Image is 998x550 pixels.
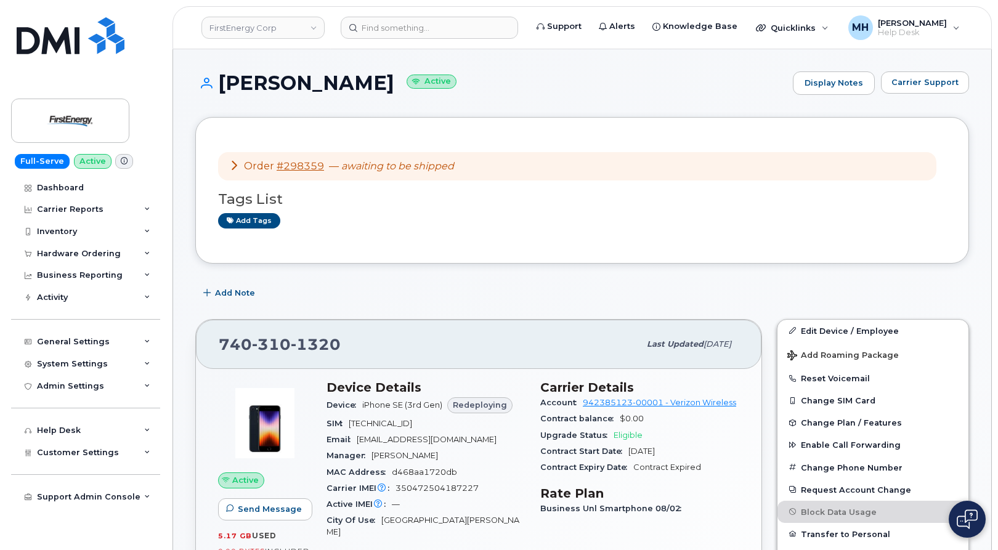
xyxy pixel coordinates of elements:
span: Last updated [647,339,704,349]
span: [TECHNICAL_ID] [349,419,412,428]
span: Redeploying [453,399,507,411]
h3: Device Details [327,380,525,395]
button: Add Roaming Package [777,342,968,367]
span: Contract Expiry Date [540,463,633,472]
span: [PERSON_NAME] [371,451,438,460]
button: Transfer to Personal [777,523,968,545]
button: Change Plan / Features [777,411,968,434]
span: Contract Expired [633,463,701,472]
span: [DATE] [628,447,655,456]
span: Active IMEI [327,499,392,509]
span: [EMAIL_ADDRESS][DOMAIN_NAME] [357,435,497,444]
button: Carrier Support [881,71,969,94]
em: awaiting to be shipped [341,160,454,172]
span: Contract balance [540,414,620,423]
a: 942385123-00001 - Verizon Wireless [583,398,736,407]
span: Carrier IMEI [327,483,396,493]
span: d468aa1720db [392,467,457,477]
span: Account [540,398,583,407]
span: Send Message [238,503,302,515]
span: Upgrade Status [540,431,614,440]
h3: Tags List [218,192,946,207]
a: Edit Device / Employee [777,320,968,342]
a: Add tags [218,213,280,228]
span: used [252,531,277,540]
span: 310 [252,335,291,354]
span: Add Note [215,287,255,299]
span: $0.00 [620,414,644,423]
button: Change Phone Number [777,456,968,479]
button: Send Message [218,498,312,520]
span: Email [327,435,357,444]
span: 1320 [291,335,341,354]
span: SIM [327,419,349,428]
span: Eligible [614,431,643,440]
img: image20231002-3703462-1angbar.jpeg [228,386,302,460]
span: [GEOGRAPHIC_DATA][PERSON_NAME] [327,516,519,536]
h3: Carrier Details [540,380,739,395]
span: — [392,499,400,509]
h3: Rate Plan [540,486,739,501]
span: Business Unl Smartphone 08/02 [540,504,688,513]
h1: [PERSON_NAME] [195,72,787,94]
span: Add Roaming Package [787,350,899,362]
span: Order [244,160,274,172]
span: — [329,160,454,172]
span: 5.17 GB [218,532,252,540]
button: Change SIM Card [777,389,968,411]
span: City Of Use [327,516,381,525]
img: Open chat [957,509,978,529]
span: Active [232,474,259,486]
span: Device [327,400,362,410]
button: Add Note [195,282,266,304]
span: 350472504187227 [396,483,479,493]
span: Change Plan / Features [801,418,902,427]
button: Enable Call Forwarding [777,434,968,456]
span: 740 [219,335,341,354]
small: Active [407,75,456,89]
span: Contract Start Date [540,447,628,456]
button: Block Data Usage [777,501,968,523]
button: Request Account Change [777,479,968,501]
span: iPhone SE (3rd Gen) [362,400,442,410]
span: Carrier Support [891,76,959,88]
button: Reset Voicemail [777,367,968,389]
a: #298359 [277,160,324,172]
span: Enable Call Forwarding [801,440,901,450]
span: Manager [327,451,371,460]
span: [DATE] [704,339,731,349]
span: MAC Address [327,467,392,477]
a: Display Notes [793,71,875,95]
